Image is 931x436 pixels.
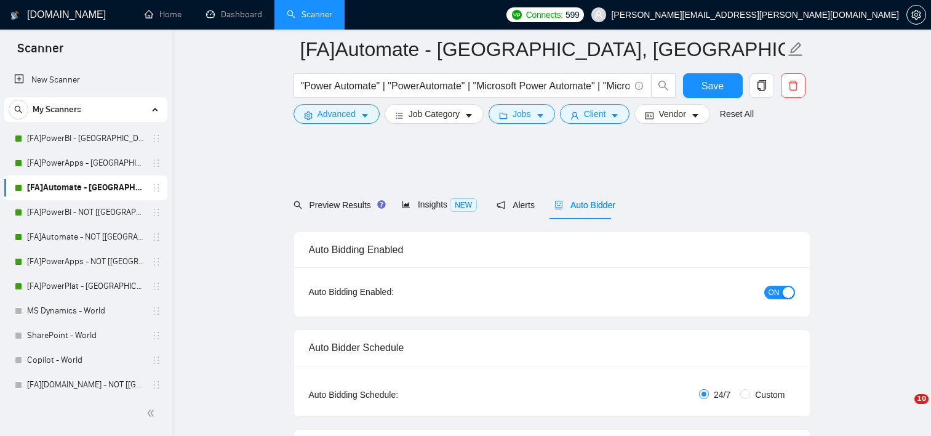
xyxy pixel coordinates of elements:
span: holder [151,232,161,242]
span: Client [584,107,606,121]
span: caret-down [361,111,369,120]
span: holder [151,380,161,390]
div: Auto Bidding Enabled: [309,285,471,299]
span: double-left [146,407,159,419]
span: holder [151,208,161,217]
iframe: Intercom live chat [889,394,919,424]
a: [FA]Automate - [GEOGRAPHIC_DATA], [GEOGRAPHIC_DATA], [GEOGRAPHIC_DATA] [27,176,144,200]
span: 24/7 [709,388,735,402]
button: search [651,73,676,98]
a: [FA]PowerApps - [GEOGRAPHIC_DATA], [GEOGRAPHIC_DATA], [GEOGRAPHIC_DATA] [27,151,144,176]
span: search [652,80,675,91]
input: Scanner name... [300,34,785,65]
span: caret-down [465,111,473,120]
span: holder [151,183,161,193]
span: user [570,111,579,120]
a: dashboardDashboard [206,9,262,20]
span: idcard [645,111,653,120]
a: [FA]PowerBI - [GEOGRAPHIC_DATA], [GEOGRAPHIC_DATA], [GEOGRAPHIC_DATA] [27,126,144,151]
span: search [9,105,28,114]
span: caret-down [536,111,545,120]
span: caret-down [691,111,700,120]
a: SharePoint - World [27,323,144,348]
span: Advanced [318,107,356,121]
button: setting [906,5,926,25]
span: bars [395,111,404,120]
li: New Scanner [4,68,167,92]
span: user [594,10,603,19]
span: holder [151,355,161,365]
img: logo [10,6,19,25]
span: Preview Results [294,200,382,210]
span: robot [554,201,563,209]
div: Auto Bidder Schedule [309,330,795,365]
span: Job Category [409,107,460,121]
span: folder [499,111,508,120]
a: setting [906,10,926,20]
span: holder [151,158,161,168]
div: Auto Bidding Schedule: [309,388,471,402]
a: New Scanner [14,68,158,92]
button: delete [781,73,805,98]
span: notification [497,201,505,209]
button: copy [749,73,774,98]
input: Search Freelance Jobs... [301,78,629,94]
button: barsJob Categorycaret-down [385,104,484,124]
span: Save [701,78,724,94]
img: upwork-logo.png [512,10,522,20]
button: userClientcaret-down [560,104,630,124]
span: Alerts [497,200,535,210]
a: [FA]PowerApps - NOT [[GEOGRAPHIC_DATA], CAN, [GEOGRAPHIC_DATA]] [27,249,144,274]
span: Insights [402,200,477,209]
span: setting [304,111,313,120]
button: folderJobscaret-down [489,104,555,124]
span: My Scanners [33,97,81,122]
a: homeHome [145,9,182,20]
button: settingAdvancedcaret-down [294,104,380,124]
a: MS Dynamics - World [27,299,144,323]
span: holder [151,306,161,316]
a: [FA]Automate - NOT [[GEOGRAPHIC_DATA], [GEOGRAPHIC_DATA], [GEOGRAPHIC_DATA]] [27,225,144,249]
a: [FA]PowerBI - NOT [[GEOGRAPHIC_DATA], CAN, [GEOGRAPHIC_DATA]] [27,200,144,225]
a: searchScanner [287,9,332,20]
span: 599 [565,8,579,22]
span: Connects: [526,8,563,22]
span: holder [151,281,161,291]
button: Save [683,73,743,98]
button: search [9,100,28,119]
div: Tooltip anchor [376,199,387,210]
span: copy [750,80,773,91]
span: holder [151,134,161,143]
a: Reset All [720,107,754,121]
span: info-circle [635,82,643,90]
span: NEW [450,198,477,212]
button: idcardVendorcaret-down [634,104,709,124]
span: edit [788,41,804,57]
span: area-chart [402,200,410,209]
span: holder [151,257,161,267]
span: Vendor [658,107,685,121]
span: Custom [750,388,789,402]
span: Scanner [7,39,73,65]
span: 10 [914,394,929,404]
a: [FA][DOMAIN_NAME] - NOT [[GEOGRAPHIC_DATA], CAN, [GEOGRAPHIC_DATA]] - No AI [27,373,144,397]
span: holder [151,331,161,341]
span: ON [769,286,780,299]
span: Auto Bidder [554,200,615,210]
span: Jobs [513,107,531,121]
a: Copilot - World [27,348,144,373]
div: Auto Bidding Enabled [309,232,795,267]
a: [FA]PowerPlat - [GEOGRAPHIC_DATA], [GEOGRAPHIC_DATA], [GEOGRAPHIC_DATA] [27,274,144,299]
span: setting [907,10,925,20]
span: search [294,201,302,209]
span: caret-down [610,111,619,120]
span: delete [781,80,805,91]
